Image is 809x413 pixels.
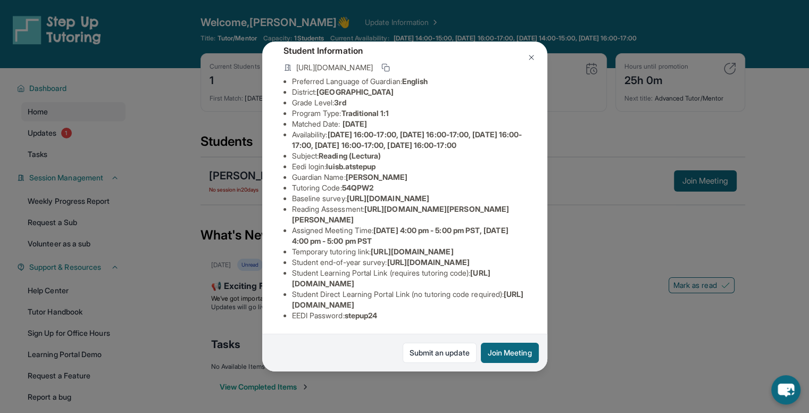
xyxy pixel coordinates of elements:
li: Program Type: [292,108,526,119]
span: [URL][DOMAIN_NAME][PERSON_NAME][PERSON_NAME] [292,204,510,224]
button: Copy link [379,61,392,74]
li: Student Learning Portal Link (requires tutoring code) : [292,268,526,289]
li: Tutoring Code : [292,183,526,193]
li: EEDI Password : [292,310,526,321]
span: [DATE] [343,119,367,128]
li: Preferred Language of Guardian: [292,76,526,87]
li: Subject : [292,151,526,161]
span: [URL][DOMAIN_NAME] [296,62,373,73]
span: 3rd [334,98,346,107]
a: Submit an update [403,343,477,363]
span: [URL][DOMAIN_NAME] [347,194,429,203]
li: Assigned Meeting Time : [292,225,526,246]
li: Reading Assessment : [292,204,526,225]
li: District: [292,87,526,97]
li: Grade Level: [292,97,526,108]
span: [URL][DOMAIN_NAME] [371,247,453,256]
img: Close Icon [527,53,536,62]
span: 54QPW2 [342,183,373,192]
li: Student Direct Learning Portal Link (no tutoring code required) : [292,289,526,310]
button: chat-button [771,375,800,404]
span: [DATE] 16:00-17:00, [DATE] 16:00-17:00, [DATE] 16:00-17:00, [DATE] 16:00-17:00, [DATE] 16:00-17:00 [292,130,522,150]
span: stepup24 [345,311,378,320]
h4: Student Information [283,44,526,57]
span: Traditional 1:1 [341,109,389,118]
li: Student end-of-year survey : [292,257,526,268]
span: [DATE] 4:00 pm - 5:00 pm PST, [DATE] 4:00 pm - 5:00 pm PST [292,226,508,245]
li: Matched Date: [292,119,526,129]
button: Join Meeting [481,343,539,363]
li: Eedi login : [292,161,526,172]
li: Temporary tutoring link : [292,246,526,257]
li: Guardian Name : [292,172,526,183]
span: luisb.atstepup [326,162,376,171]
span: [URL][DOMAIN_NAME] [387,258,469,267]
li: Baseline survey : [292,193,526,204]
span: [PERSON_NAME] [346,172,408,181]
span: Reading (Lectura) [319,151,381,160]
li: Availability: [292,129,526,151]
span: [GEOGRAPHIC_DATA] [316,87,394,96]
span: English [402,77,428,86]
